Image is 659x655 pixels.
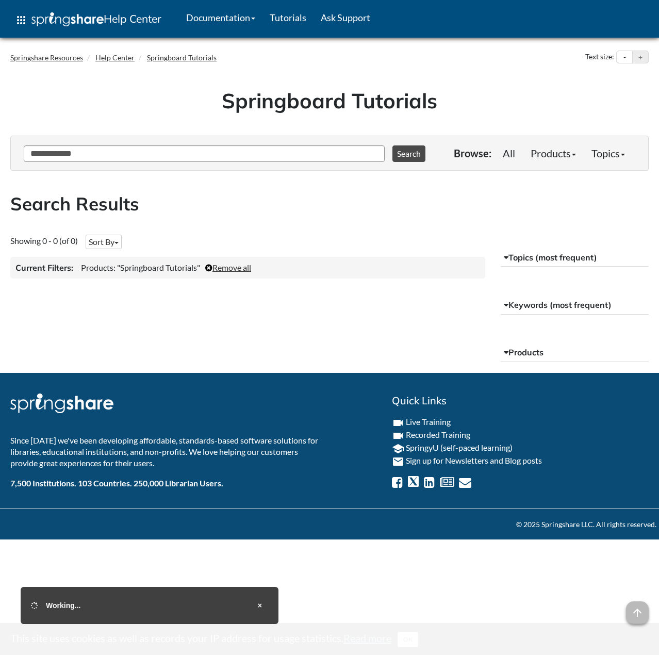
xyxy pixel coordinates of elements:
[104,12,161,25] span: Help Center
[523,143,584,163] a: Products
[10,478,223,488] b: 7,500 Institutions. 103 Countries. 250,000 Librarian Users.
[392,394,649,408] h2: Quick Links
[406,455,542,465] a: Sign up for Newsletters and Blog posts
[46,601,80,610] span: Working...
[392,430,404,442] i: videocam
[495,143,523,163] a: All
[398,632,418,647] button: Close
[626,602,649,615] a: arrow_upward
[117,263,200,272] span: "Springboard Tutorials"
[392,417,404,429] i: videocam
[18,86,641,115] h1: Springboard Tutorials
[95,53,135,62] a: Help Center
[501,343,649,362] button: Products
[406,417,451,427] a: Live Training
[314,5,377,30] a: Ask Support
[179,5,262,30] a: Documentation
[501,249,649,267] button: Topics (most frequent)
[454,146,491,160] p: Browse:
[31,12,104,26] img: Springshare
[392,443,404,455] i: school
[10,435,322,469] p: Since [DATE] we've been developing affordable, standards-based software solutions for libraries, ...
[584,143,633,163] a: Topics
[205,263,251,272] a: Remove all
[392,455,404,468] i: email
[501,296,649,315] button: Keywords (most frequent)
[15,262,73,273] h3: Current Filters
[633,51,648,63] button: Increase text size
[8,5,169,36] a: apps Help Center
[406,443,513,452] a: SpringyU (self-paced learning)
[10,53,83,62] a: Springshare Resources
[15,14,27,26] span: apps
[343,632,391,644] a: Read more
[252,597,268,614] button: Close
[10,394,113,413] img: Springshare
[86,235,122,249] button: Sort By
[626,601,649,624] span: arrow_upward
[3,519,656,530] div: © 2025 Springshare LLC. All rights reserved.
[617,51,632,63] button: Decrease text size
[10,191,649,217] h2: Search Results
[10,236,78,245] span: Showing 0 - 0 (of 0)
[147,53,217,62] a: Springboard Tutorials
[81,263,116,272] span: Products:
[392,145,425,162] button: Search
[262,5,314,30] a: Tutorials
[583,51,616,64] div: Text size:
[406,430,470,439] a: Recorded Training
